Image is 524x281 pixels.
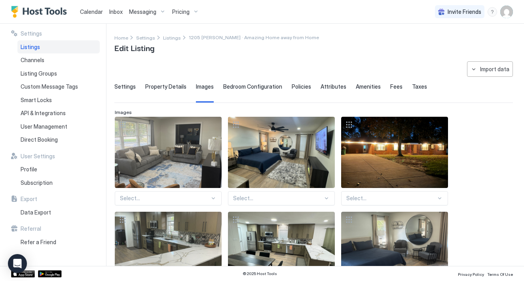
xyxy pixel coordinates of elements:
[21,136,58,143] span: Direct Booking
[21,123,67,130] span: User Management
[390,83,402,90] span: Fees
[488,7,497,17] div: menu
[458,270,484,278] a: Privacy Policy
[109,8,123,16] a: Inbox
[341,117,448,188] div: View image
[8,254,27,273] div: Open Intercom Messenger
[136,33,155,42] div: Breadcrumb
[115,117,222,188] div: View image
[80,8,103,16] a: Calendar
[17,106,100,120] a: API & Integrations
[292,83,311,90] span: Policies
[196,83,214,90] span: Images
[21,179,53,186] span: Subscription
[458,272,484,277] span: Privacy Policy
[341,117,448,205] div: View imageSelect...
[114,83,136,90] span: Settings
[136,35,155,41] span: Settings
[21,196,37,203] span: Export
[11,6,70,18] a: Host Tools Logo
[17,80,100,93] a: Custom Message Tags
[163,33,181,42] a: Listings
[243,271,277,276] span: © 2025 Host Tools
[21,70,57,77] span: Listing Groups
[145,83,186,90] span: Property Details
[17,40,100,54] a: Listings
[412,83,427,90] span: Taxes
[448,8,481,15] span: Invite Friends
[356,83,381,90] span: Amenities
[136,33,155,42] a: Settings
[17,93,100,107] a: Smart Locks
[21,110,66,117] span: API & Integrations
[172,8,190,15] span: Pricing
[223,83,282,90] span: Bedroom Configuration
[21,239,56,246] span: Refer a Friend
[21,30,42,37] span: Settings
[21,57,44,64] span: Channels
[228,117,335,205] div: View imageSelect...
[17,67,100,80] a: Listing Groups
[17,176,100,190] a: Subscription
[500,6,513,18] div: User profile
[21,166,37,173] span: Profile
[115,117,222,205] div: View imageSelect...
[17,133,100,146] a: Direct Booking
[487,272,513,277] span: Terms Of Use
[17,53,100,67] a: Channels
[114,33,128,42] div: Breadcrumb
[114,33,128,42] a: Home
[21,153,55,160] span: User Settings
[487,270,513,278] a: Terms Of Use
[109,8,123,15] span: Inbox
[17,235,100,249] a: Refer a Friend
[228,117,335,188] div: View image
[21,97,52,104] span: Smart Locks
[163,35,181,41] span: Listings
[114,35,128,41] span: Home
[129,8,156,15] span: Messaging
[189,34,319,40] span: Breadcrumb
[80,8,103,15] span: Calendar
[17,120,100,133] a: User Management
[11,270,35,277] a: App Store
[21,83,78,90] span: Custom Message Tags
[163,33,181,42] div: Breadcrumb
[21,44,40,51] span: Listings
[114,42,154,53] span: Edit Listing
[467,61,513,77] button: Import data
[17,163,100,176] a: Profile
[480,65,509,73] div: Import data
[21,209,51,216] span: Data Export
[115,109,132,115] span: Images
[321,83,346,90] span: Attributes
[21,225,41,232] span: Referral
[17,206,100,219] a: Data Export
[38,270,62,277] a: Google Play Store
